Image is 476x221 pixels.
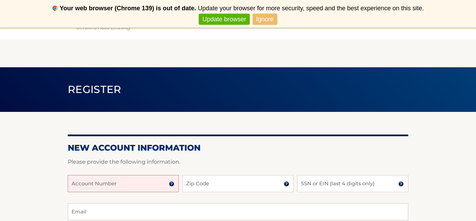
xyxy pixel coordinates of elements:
input: SSN or EIN (last 4 digits only) [297,175,408,192]
input: Account Number [68,175,179,192]
input: Email [68,203,408,220]
b: Your web browser (Chrome 139) is out of date. [60,5,196,12]
a: Update browser [199,14,249,25]
span: Update your browser for more security, speed and the best experience on this site. [198,5,424,12]
span: Register [68,83,121,96]
img: tooltip.svg [398,181,404,187]
input: Zip Code [182,175,293,192]
img: tooltip.svg [284,181,289,187]
img: tooltip.svg [169,181,174,187]
h2: New Account Information [68,143,408,153]
p: Please provide the following information. [68,157,408,167]
a: Ignore [253,14,277,25]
